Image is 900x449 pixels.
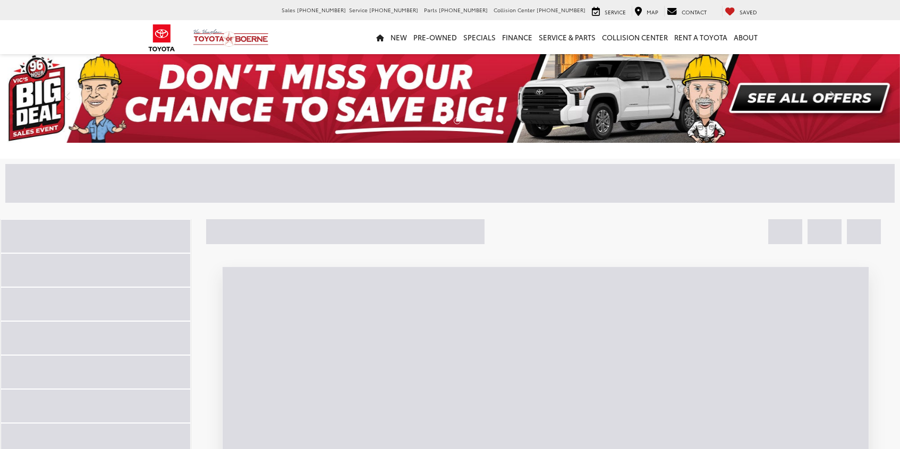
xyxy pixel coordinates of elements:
a: Collision Center [599,20,671,54]
img: Vic Vaughan Toyota of Boerne [193,29,269,47]
span: Saved [740,8,757,16]
span: [PHONE_NUMBER] [439,6,488,14]
a: Contact [664,6,709,16]
a: Home [373,20,387,54]
span: Parts [424,6,437,14]
a: New [387,20,410,54]
a: Service & Parts: Opens in a new tab [536,20,599,54]
span: Service [349,6,368,14]
a: Pre-Owned [410,20,460,54]
span: Sales [282,6,295,14]
span: Contact [682,8,707,16]
a: Service [589,6,629,16]
span: Service [605,8,626,16]
span: [PHONE_NUMBER] [537,6,585,14]
span: [PHONE_NUMBER] [297,6,346,14]
a: Rent a Toyota [671,20,731,54]
a: My Saved Vehicles [722,6,760,16]
span: [PHONE_NUMBER] [369,6,418,14]
span: Map [647,8,658,16]
a: About [731,20,761,54]
a: Specials [460,20,499,54]
img: Toyota [142,21,182,55]
a: Finance [499,20,536,54]
a: Map [632,6,661,16]
span: Collision Center [494,6,535,14]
